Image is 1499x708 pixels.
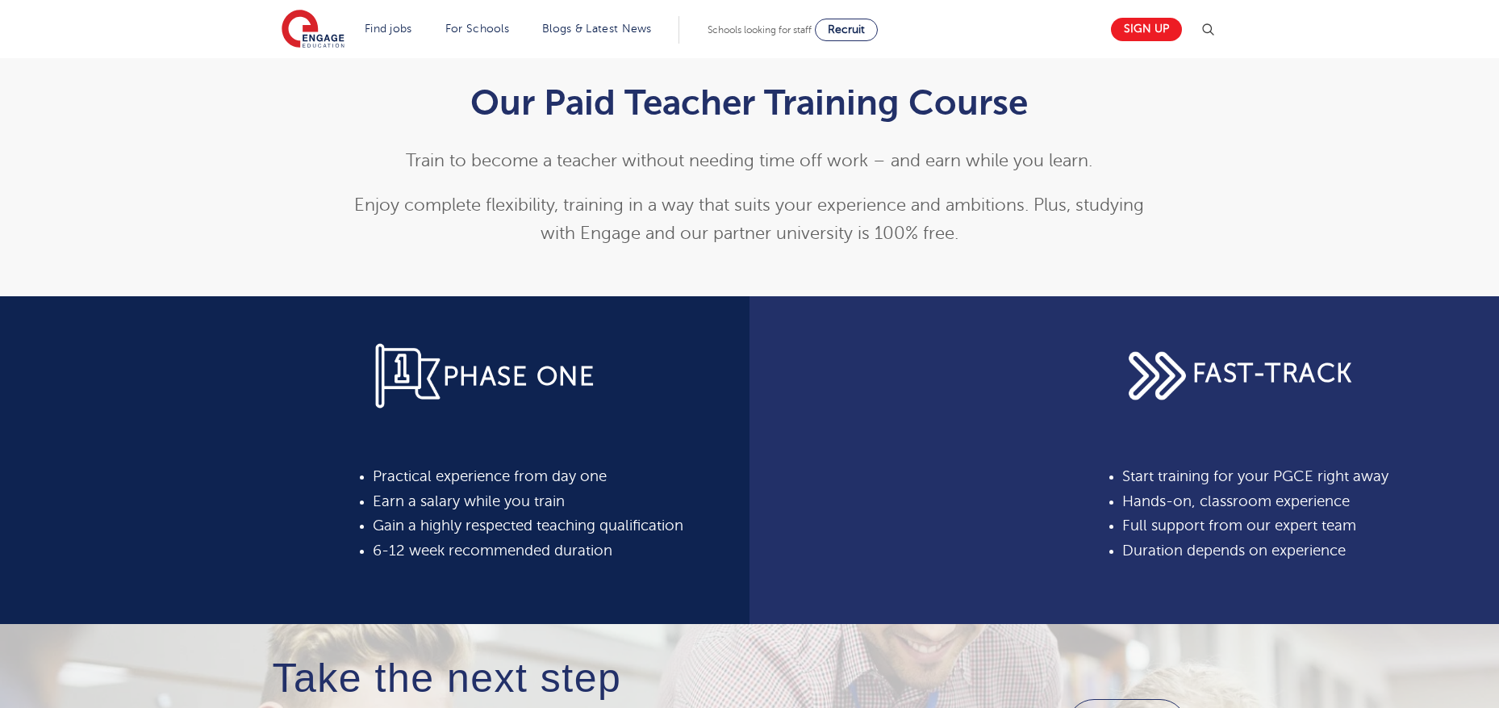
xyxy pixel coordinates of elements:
[445,23,509,35] a: For Schools
[1122,493,1350,509] span: Hands-on, classroom experience
[1122,543,1346,559] span: Duration depends on experience
[828,23,865,36] span: Recruit
[373,468,607,484] span: Practical experience from day one
[1122,517,1356,534] span: Full support from our expert team
[443,362,595,391] span: PHASE ONE
[373,493,565,509] span: Earn a salary while you train
[354,82,1146,123] h1: Our Paid Teacher Training Course
[282,10,344,50] img: Engage Education
[542,23,652,35] a: Blogs & Latest News
[406,151,1092,170] span: Train to become a teacher without needing time off work – and earn while you learn.
[373,517,683,534] span: Gain a highly respected teaching qualification
[354,195,1144,243] span: Enjoy complete flexibility, training in a way that suits your experience and ambitions. Plus, stu...
[1111,18,1182,41] a: Sign up
[708,24,812,36] span: Schools looking for staff
[815,19,878,41] a: Recruit
[1192,359,1353,388] span: FAST-TRACK
[365,23,412,35] a: Find jobs
[373,543,612,559] span: 6-12 week recommended duration
[273,656,912,701] h4: Take the next step
[1122,468,1388,484] span: Start training for your PGCE right away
